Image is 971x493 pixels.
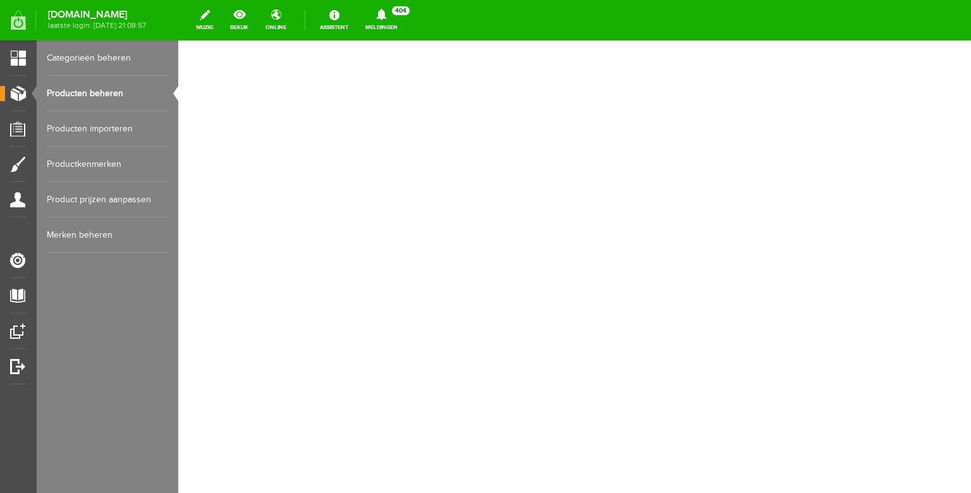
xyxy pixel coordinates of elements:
a: online [258,6,294,34]
a: Producten importeren [47,111,168,147]
span: 404 [392,6,410,15]
a: Meldingen404 [358,6,405,34]
a: Merken beheren [47,217,168,253]
a: Producten beheren [47,76,168,111]
a: wijzig [188,6,221,34]
span: laatste login: [DATE] 21:08:57 [48,22,146,29]
a: Productkenmerken [47,147,168,182]
a: Product prijzen aanpassen [47,182,168,217]
strong: [DOMAIN_NAME] [48,11,146,18]
a: Assistent [312,6,356,34]
a: Categorieën beheren [47,40,168,76]
a: bekijk [223,6,256,34]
